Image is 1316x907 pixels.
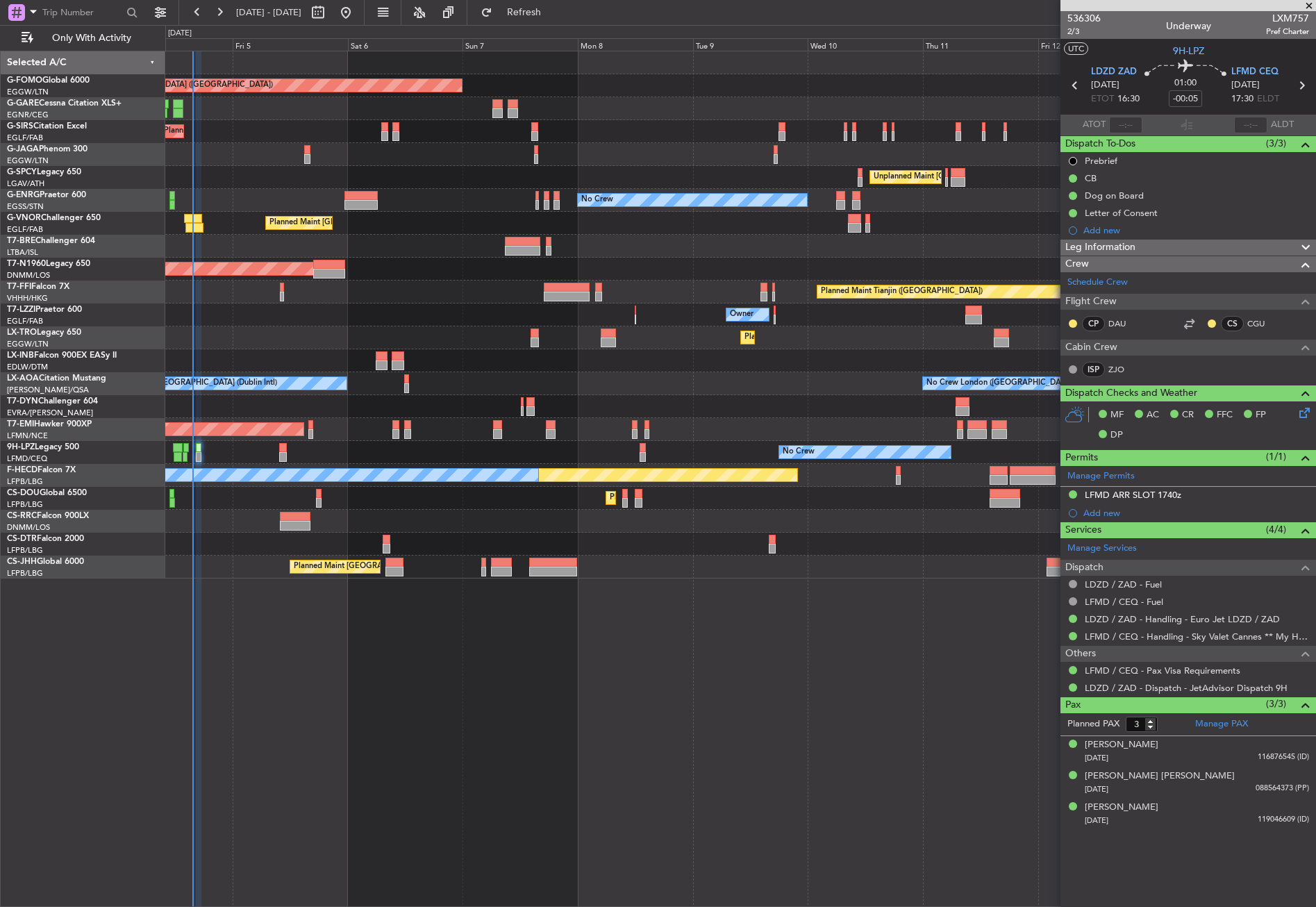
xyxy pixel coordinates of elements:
a: CS-DTRFalcon 2000 [7,535,84,543]
span: T7-FFI [7,283,31,291]
span: (1/1) [1266,449,1286,464]
a: G-SIRSCitation Excel [7,122,87,131]
a: Manage Services [1067,542,1137,556]
a: LFPB/LBG [7,568,43,579]
div: Dog on Board [1085,190,1144,201]
span: LX-INB [7,351,34,360]
div: No Crew [GEOGRAPHIC_DATA] (Dublin Intl) [121,373,277,394]
span: (3/3) [1266,136,1286,151]
div: No Crew London ([GEOGRAPHIC_DATA]) [926,373,1074,394]
span: G-GARE [7,99,39,108]
a: LFPB/LBG [7,499,43,510]
span: [DATE] [1091,78,1119,92]
span: G-VNOR [7,214,41,222]
a: EGLF/FAB [7,224,43,235]
span: G-SPCY [7,168,37,176]
span: Refresh [495,8,553,17]
a: LFMD/CEQ [7,453,47,464]
a: T7-LZZIPraetor 600 [7,306,82,314]
a: T7-N1960Legacy 650 [7,260,90,268]
a: EGLF/FAB [7,316,43,326]
span: FFC [1217,408,1233,422]
span: T7-BRE [7,237,35,245]
a: Manage PAX [1195,717,1248,731]
div: Unplanned Maint [GEOGRAPHIC_DATA] ([PERSON_NAME] Intl) [874,167,1099,188]
div: Sun 7 [463,38,578,51]
span: Dispatch To-Dos [1065,136,1135,152]
div: Fri 12 [1038,38,1153,51]
span: CS-RRC [7,512,37,520]
div: LFMD ARR SLOT 1740z [1085,489,1181,501]
a: G-ENRGPraetor 600 [7,191,86,199]
div: Add new [1083,507,1309,519]
span: G-SIRS [7,122,33,131]
a: F-HECDFalcon 7X [7,466,76,474]
a: VHHH/HKG [7,293,48,303]
a: T7-EMIHawker 900XP [7,420,92,428]
a: DNMM/LOS [7,270,50,281]
div: Tue 9 [693,38,808,51]
div: Thu 11 [923,38,1038,51]
span: 119046609 (ID) [1258,814,1309,826]
input: Trip Number [42,2,122,23]
a: CS-JHHGlobal 6000 [7,558,84,566]
span: [DATE] [1085,784,1108,794]
span: CS-DOU [7,489,40,497]
a: LX-TROLegacy 650 [7,328,81,337]
span: 01:00 [1174,76,1197,90]
span: Dispatch [1065,560,1103,576]
a: CS-RRCFalcon 900LX [7,512,89,520]
a: EGLF/FAB [7,133,43,143]
a: LX-INBFalcon 900EX EASy II [7,351,117,360]
div: CB [1085,172,1097,184]
div: [PERSON_NAME] [PERSON_NAME] [1085,769,1235,783]
div: CS [1221,316,1244,331]
div: Thu 4 [117,38,233,51]
span: [DATE] [1085,815,1108,826]
span: Others [1065,646,1096,662]
span: Cabin Crew [1065,340,1117,356]
div: Prebrief [1085,155,1117,167]
div: Sat 6 [348,38,463,51]
div: No Crew [783,442,815,463]
a: LFMD / CEQ - Handling - Sky Valet Cannes ** My Handling**LFMD / CEQ [1085,631,1309,642]
a: [PERSON_NAME]/QSA [7,385,89,395]
div: Underway [1166,19,1211,33]
span: F-HECD [7,466,38,474]
button: Only With Activity [15,27,151,49]
a: LFPB/LBG [7,476,43,487]
span: ELDT [1257,92,1279,106]
span: [DATE] [1085,753,1108,763]
div: Wed 10 [808,38,923,51]
span: Pref Charter [1266,26,1309,38]
div: Mon 8 [578,38,693,51]
span: 2/3 [1067,26,1101,38]
a: EGGW/LTN [7,339,49,349]
span: LX-TRO [7,328,37,337]
a: LDZD / ZAD - Dispatch - JetAdvisor Dispatch 9H [1085,682,1288,694]
div: Planned Maint Tianjin ([GEOGRAPHIC_DATA]) [821,281,983,302]
a: G-GARECessna Citation XLS+ [7,99,122,108]
a: LFMN/NCE [7,431,48,441]
span: LXM757 [1266,11,1309,26]
a: EVRA/[PERSON_NAME] [7,408,93,418]
span: Services [1065,522,1101,538]
div: No Crew [581,190,613,210]
div: [DATE] [168,28,192,40]
span: 9H-LPZ [7,443,35,451]
a: Schedule Crew [1067,276,1128,290]
span: G-FOMO [7,76,42,85]
span: ALDT [1271,118,1294,132]
span: ATOT [1083,118,1106,132]
span: Only With Activity [36,33,147,43]
a: DAU [1108,317,1140,330]
a: T7-DYNChallenger 604 [7,397,98,406]
a: G-VNORChallenger 650 [7,214,101,222]
span: Flight Crew [1065,294,1117,310]
a: LFMD / CEQ - Fuel [1085,596,1163,608]
div: Add new [1083,224,1309,236]
a: LX-AOACitation Mustang [7,374,106,383]
button: Refresh [474,1,558,24]
span: AC [1147,408,1159,422]
label: Planned PAX [1067,717,1119,731]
